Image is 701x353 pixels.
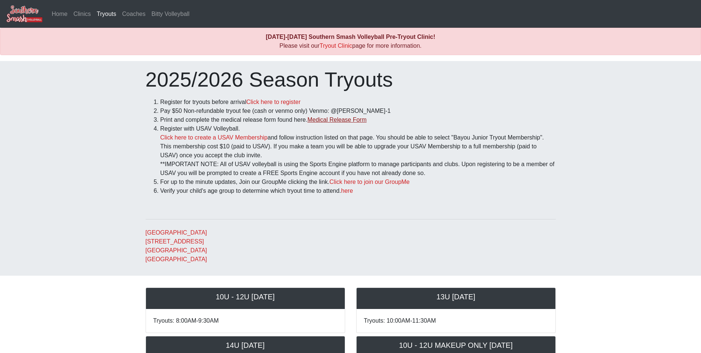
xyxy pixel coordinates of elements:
[153,292,337,301] h5: 10U - 12U [DATE]
[160,107,556,115] li: Pay $50 Non-refundable tryout fee (cash or venmo only) Venmo: @[PERSON_NAME]-1
[160,186,556,195] li: Verify your child's age group to determine which tryout time to attend.
[246,99,300,105] a: Click here to register
[146,229,207,262] a: [GEOGRAPHIC_DATA][STREET_ADDRESS][GEOGRAPHIC_DATA][GEOGRAPHIC_DATA]
[330,179,410,185] a: Click here to join our GroupMe
[153,316,337,325] p: Tryouts: 8:00AM-9:30AM
[153,341,337,350] h5: 14U [DATE]
[266,34,435,40] b: [DATE]-[DATE] Southern Smash Volleyball Pre-Tryout Clinic!
[49,7,71,21] a: Home
[160,124,556,178] li: Register with USAV Volleyball. and follow instruction listed on that page. You should be able to ...
[94,7,119,21] a: Tryouts
[160,134,268,141] a: Click here to create a USAV Membership
[320,43,352,49] a: Tryout Clinic
[149,7,193,21] a: Bitty Volleyball
[146,67,556,92] h1: 2025/2026 Season Tryouts
[160,115,556,124] li: Print and complete the medical release form found here.
[307,117,367,123] a: Medical Release Form
[364,316,548,325] p: Tryouts: 10:00AM-11:30AM
[341,188,353,194] a: here
[6,5,43,23] img: Southern Smash Volleyball
[160,98,556,107] li: Register for tryouts before arrival
[364,341,548,350] h5: 10U - 12U MAKEUP ONLY [DATE]
[364,292,548,301] h5: 13U [DATE]
[160,178,556,186] li: For up to the minute updates, Join our GroupMe clicking the link.
[71,7,94,21] a: Clinics
[119,7,149,21] a: Coaches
